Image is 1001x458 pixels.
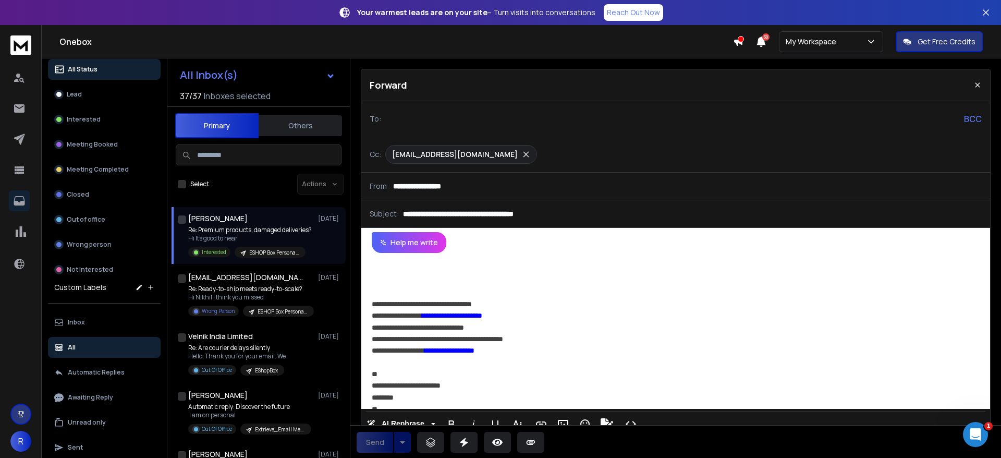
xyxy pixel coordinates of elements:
[180,70,238,80] h1: All Inbox(s)
[370,181,389,191] p: From:
[59,35,733,48] h1: Onebox
[370,114,381,124] p: To:
[67,140,118,149] p: Meeting Booked
[48,209,161,230] button: Out of office
[68,393,113,402] p: Awaiting Reply
[370,209,399,219] p: Subject:
[68,443,83,452] p: Sent
[607,7,660,18] p: Reach Out Now
[68,65,97,74] p: All Status
[67,240,112,249] p: Wrong person
[188,234,312,243] p: Hi Its good to hear
[188,213,248,224] h1: [PERSON_NAME]
[54,282,106,293] h3: Custom Labels
[531,414,551,435] button: Insert Link (Ctrl+K)
[48,412,161,433] button: Unread only
[964,113,982,125] p: BCC
[67,90,82,99] p: Lead
[255,426,305,433] p: Extrieve_Email Messaging_Finance
[188,293,313,302] p: Hi Nikhil I think you missed
[68,318,85,327] p: Inbox
[255,367,278,375] p: EShopBox
[364,414,437,435] button: AI Rephrase
[188,411,311,419] p: I am on personal
[48,234,161,255] button: Wrong person
[10,35,31,55] img: logo
[48,437,161,458] button: Sent
[48,259,161,280] button: Not Interested
[604,4,663,21] a: Reach Out Now
[67,215,105,224] p: Out of office
[188,344,286,352] p: Re: Are courier delays silently
[175,113,259,138] button: Primary
[318,214,341,223] p: [DATE]
[67,190,89,199] p: Closed
[68,418,106,427] p: Unread only
[202,425,232,433] p: Out Of Office
[204,90,271,102] h3: Inboxes selected
[48,312,161,333] button: Inbox
[357,7,487,17] strong: Your warmest leads are on your site
[392,149,518,160] p: [EMAIL_ADDRESS][DOMAIN_NAME]
[48,59,161,80] button: All Status
[48,134,161,155] button: Meeting Booked
[786,37,840,47] p: My Workspace
[963,422,988,447] iframe: Intercom live chat
[188,403,311,411] p: Automatic reply: Discover the future
[48,159,161,180] button: Meeting Completed
[896,31,983,52] button: Get Free Credits
[67,266,113,274] p: Not Interested
[553,414,573,435] button: Insert Image (Ctrl+P)
[48,184,161,205] button: Closed
[621,414,641,435] button: Code View
[380,419,426,428] span: AI Rephrase
[370,149,381,160] p: Cc:
[597,414,617,435] button: Signature
[259,114,342,137] button: Others
[318,332,341,341] p: [DATE]
[48,387,161,408] button: Awaiting Reply
[442,414,461,435] button: Bold (Ctrl+B)
[10,431,31,452] button: R
[68,343,76,352] p: All
[258,308,308,316] p: ESHOP Box Personalization_Opens_[DATE]
[318,273,341,282] p: [DATE]
[370,78,407,92] p: Forward
[188,226,312,234] p: Re: Premium products, damaged deliveries?
[202,307,235,315] p: Wrong Person
[202,248,226,256] p: Interested
[575,414,595,435] button: Emoticons
[318,391,341,400] p: [DATE]
[188,331,253,342] h1: Velnik India Limited
[190,180,209,188] label: Select
[48,362,161,383] button: Automatic Replies
[202,366,232,374] p: Out Of Office
[68,368,125,377] p: Automatic Replies
[67,165,129,174] p: Meeting Completed
[188,285,313,293] p: Re: Ready-to-ship meets ready-to-scale?
[507,414,527,435] button: More Text
[984,422,993,430] span: 1
[762,33,770,41] span: 50
[357,7,595,18] p: – Turn visits into conversations
[188,352,286,360] p: Hello, Thank you for your email. We
[172,65,344,86] button: All Inbox(s)
[67,115,101,124] p: Interested
[188,272,303,283] h1: [EMAIL_ADDRESS][DOMAIN_NAME]
[372,232,446,253] button: Help me write
[485,414,505,435] button: Underline (Ctrl+U)
[48,109,161,130] button: Interested
[918,37,975,47] p: Get Free Credits
[249,249,299,257] p: ESHOP Box Personalization_Opens_[DATE]
[48,84,161,105] button: Lead
[188,390,248,401] h1: [PERSON_NAME]
[48,337,161,358] button: All
[463,414,483,435] button: Italic (Ctrl+I)
[180,90,202,102] span: 37 / 37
